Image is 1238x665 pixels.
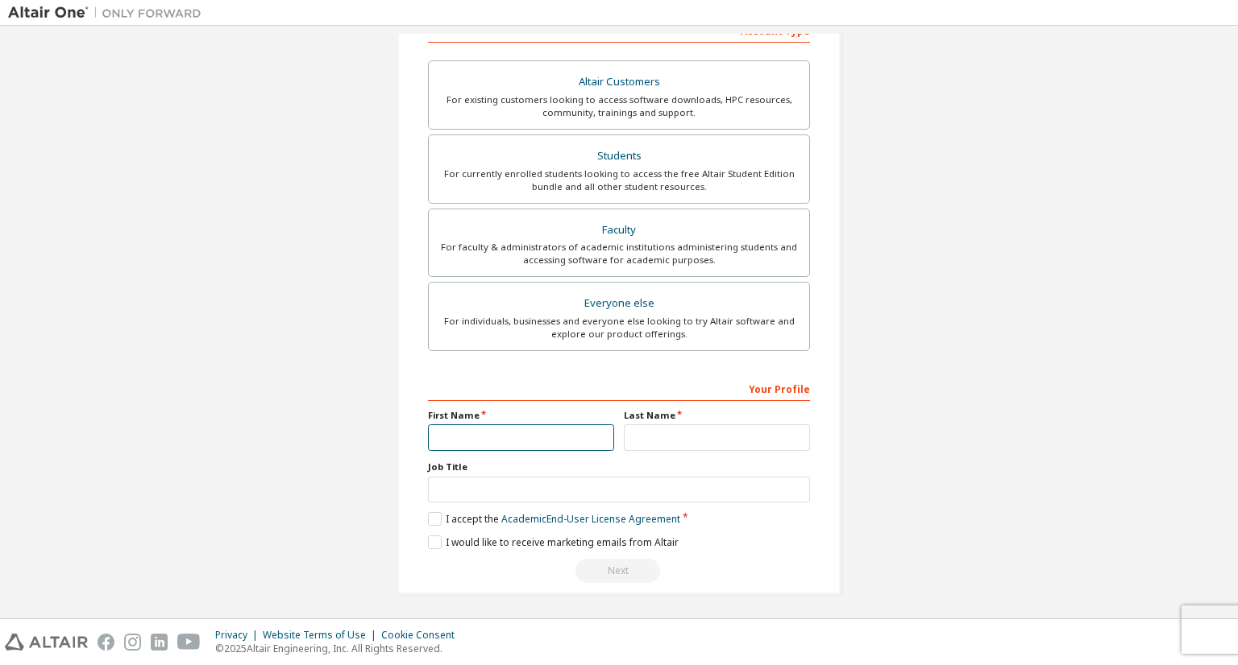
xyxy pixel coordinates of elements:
div: Website Terms of Use [263,629,381,642]
div: Your Profile [428,375,810,401]
p: © 2025 Altair Engineering, Inc. All Rights Reserved. [215,642,464,655]
div: Faculty [438,219,800,242]
div: For currently enrolled students looking to access the free Altair Student Edition bundle and all ... [438,167,800,193]
div: Cookie Consent [381,629,464,642]
div: Read and acccept EULA to continue [428,559,810,583]
label: I would like to receive marketing emails from Altair [428,535,679,549]
div: For faculty & administrators of academic institutions administering students and accessing softwa... [438,241,800,266]
a: Academic End-User License Agreement [501,512,680,526]
div: Altair Customers [438,71,800,93]
label: Job Title [428,461,810,473]
div: Privacy [215,629,263,642]
div: Students [438,145,800,167]
div: For existing customers looking to access software downloads, HPC resources, community, trainings ... [438,93,800,119]
div: For individuals, businesses and everyone else looking to try Altair software and explore our prod... [438,315,800,341]
label: I accept the [428,512,680,526]
img: altair_logo.svg [5,634,88,651]
img: Altair One [8,5,210,21]
img: linkedin.svg [151,634,168,651]
img: youtube.svg [177,634,201,651]
div: Everyone else [438,292,800,315]
label: Last Name [624,409,810,422]
img: instagram.svg [124,634,141,651]
img: facebook.svg [98,634,114,651]
label: First Name [428,409,614,422]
